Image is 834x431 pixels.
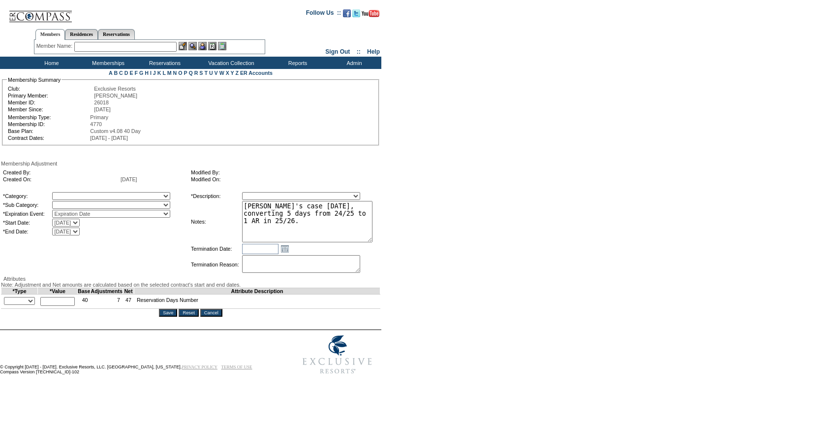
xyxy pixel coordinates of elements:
[325,48,350,55] a: Sign Out
[8,128,89,134] td: Base Plan:
[79,57,135,69] td: Memberships
[38,288,78,295] td: *Value
[3,201,51,209] td: *Sub Category:
[226,70,229,76] a: X
[145,70,149,76] a: H
[173,70,177,76] a: N
[35,29,65,40] a: Members
[179,42,187,50] img: b_edit.gif
[8,93,93,99] td: Primary Member:
[162,70,165,76] a: L
[325,57,381,69] td: Admin
[3,176,120,182] td: Created On:
[343,12,351,18] a: Become our fan on Facebook
[159,309,177,317] input: Save
[7,77,62,83] legend: Membership Summary
[3,210,51,218] td: *Expiration Event:
[90,114,108,120] span: Primary
[8,2,72,23] img: Compass Home
[367,48,380,55] a: Help
[91,295,123,309] td: 7
[134,288,380,295] td: Attribute Description
[121,176,137,182] span: [DATE]
[178,70,182,76] a: O
[90,135,128,141] span: [DATE] - [DATE]
[91,288,123,295] td: Adjustments
[218,42,226,50] img: b_calculator.gif
[98,29,135,39] a: Reservations
[191,201,241,242] td: Notes:
[198,42,207,50] img: Impersonate
[94,106,111,112] span: [DATE]
[78,288,91,295] td: Base
[362,12,379,18] a: Subscribe to our YouTube Channel
[114,70,118,76] a: B
[94,99,109,105] span: 26018
[192,57,268,69] td: Vacation Collection
[1,276,380,282] div: Attributes
[179,309,198,317] input: Reset
[123,295,134,309] td: 47
[343,9,351,17] img: Become our fan on Facebook
[182,365,217,369] a: PRIVACY POLICY
[8,121,89,127] td: Membership ID:
[208,42,216,50] img: Reservations
[8,114,89,120] td: Membership Type:
[3,169,120,175] td: Created By:
[139,70,143,76] a: G
[167,70,172,76] a: M
[191,243,241,254] td: Termination Date:
[221,365,252,369] a: TERMS OF USE
[8,106,93,112] td: Member Since:
[65,29,98,39] a: Residences
[129,70,133,76] a: E
[94,93,137,99] span: [PERSON_NAME]
[199,70,203,76] a: S
[22,57,79,69] td: Home
[188,42,197,50] img: View
[191,192,241,200] td: *Description:
[352,12,360,18] a: Follow us on Twitter
[194,70,198,76] a: R
[135,57,192,69] td: Reservations
[240,70,273,76] a: ER Accounts
[119,70,123,76] a: C
[1,288,38,295] td: *Type
[124,70,128,76] a: D
[36,42,74,50] div: Member Name:
[150,70,152,76] a: I
[191,255,241,274] td: Termination Reason:
[8,135,89,141] td: Contract Dates:
[209,70,213,76] a: U
[231,70,234,76] a: Y
[153,70,156,76] a: J
[78,295,91,309] td: 40
[279,243,290,254] a: Open the calendar popup.
[352,9,360,17] img: Follow us on Twitter
[8,99,93,105] td: Member ID:
[219,70,224,76] a: W
[94,86,136,92] span: Exclusive Resorts
[3,192,51,200] td: *Category:
[90,121,102,127] span: 4770
[268,57,325,69] td: Reports
[90,128,140,134] span: Custom v4.08 40 Day
[293,330,381,379] img: Exclusive Resorts
[362,10,379,17] img: Subscribe to our YouTube Channel
[200,309,222,317] input: Cancel
[3,228,51,235] td: *End Date:
[188,70,192,76] a: Q
[3,219,51,227] td: *Start Date:
[215,70,218,76] a: V
[191,176,375,182] td: Modified On:
[191,169,375,175] td: Modified By:
[157,70,161,76] a: K
[184,70,187,76] a: P
[8,86,93,92] td: Club:
[109,70,112,76] a: A
[1,282,380,288] div: Note: Adjustment and Net amounts are calculated based on the selected contract's start and end da...
[204,70,208,76] a: T
[123,288,134,295] td: Net
[357,48,361,55] span: ::
[306,8,341,20] td: Follow Us ::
